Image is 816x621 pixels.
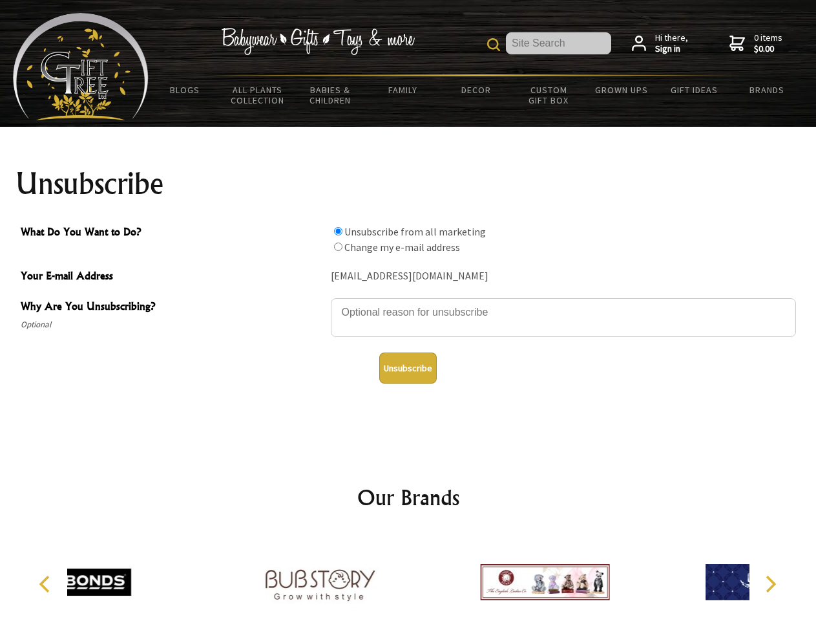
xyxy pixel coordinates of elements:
div: [EMAIL_ADDRESS][DOMAIN_NAME] [331,267,796,287]
a: Grown Ups [585,76,658,103]
button: Unsubscribe [379,353,437,384]
label: Change my e-mail address [344,241,460,254]
a: Family [367,76,440,103]
a: All Plants Collection [222,76,295,114]
textarea: Why Are You Unsubscribing? [331,298,796,337]
input: What Do You Want to Do? [334,243,342,251]
a: 0 items$0.00 [729,32,782,55]
strong: Sign in [655,43,688,55]
img: Babywear - Gifts - Toys & more [221,28,415,55]
button: Previous [32,570,61,598]
a: BLOGS [149,76,222,103]
input: What Do You Want to Do? [334,227,342,235]
label: Unsubscribe from all marketing [344,225,486,238]
h2: Our Brands [26,482,791,513]
span: Why Are You Unsubscribing? [21,298,324,317]
span: Your E-mail Address [21,268,324,287]
a: Decor [439,76,512,103]
h1: Unsubscribe [16,168,801,199]
a: Custom Gift Box [512,76,585,114]
button: Next [756,570,784,598]
a: Gift Ideas [658,76,731,103]
input: Site Search [506,32,611,54]
img: product search [487,38,500,51]
span: What Do You Want to Do? [21,224,324,243]
span: 0 items [754,32,782,55]
span: Hi there, [655,32,688,55]
span: Optional [21,317,324,332]
strong: $0.00 [754,43,782,55]
a: Babies & Children [294,76,367,114]
img: Babyware - Gifts - Toys and more... [13,13,149,120]
a: Hi there,Sign in [632,32,688,55]
a: Brands [731,76,804,103]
